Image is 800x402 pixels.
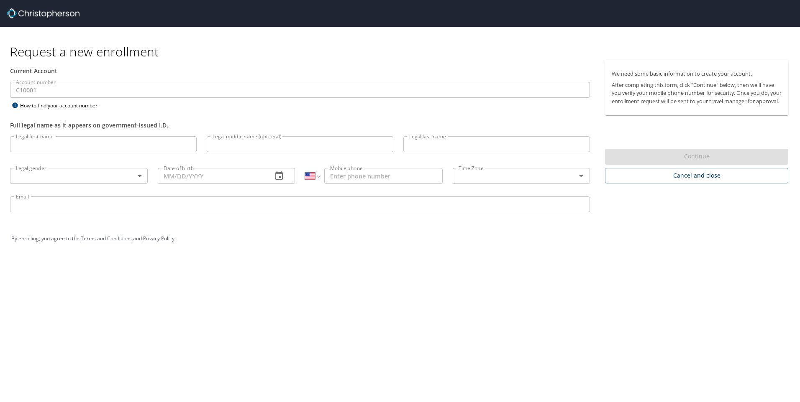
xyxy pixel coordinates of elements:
p: After completing this form, click "Continue" below, then we'll have you verify your mobile phone ... [612,81,782,105]
button: Cancel and close [605,168,788,183]
span: Cancel and close [612,170,782,181]
div: ​ [10,168,148,184]
p: We need some basic information to create your account. [612,70,782,78]
img: cbt logo [7,8,79,18]
div: Current Account [10,66,590,75]
a: Terms and Conditions [81,235,132,242]
div: By enrolling, you agree to the and . [11,228,789,249]
a: Privacy Policy [143,235,174,242]
h1: Request a new enrollment [10,43,795,60]
div: Full legal name as it appears on government-issued I.D. [10,121,590,130]
button: Open [575,170,587,182]
input: Enter phone number [324,168,443,184]
input: MM/DD/YYYY [158,168,266,184]
div: How to find your account number [10,100,115,111]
